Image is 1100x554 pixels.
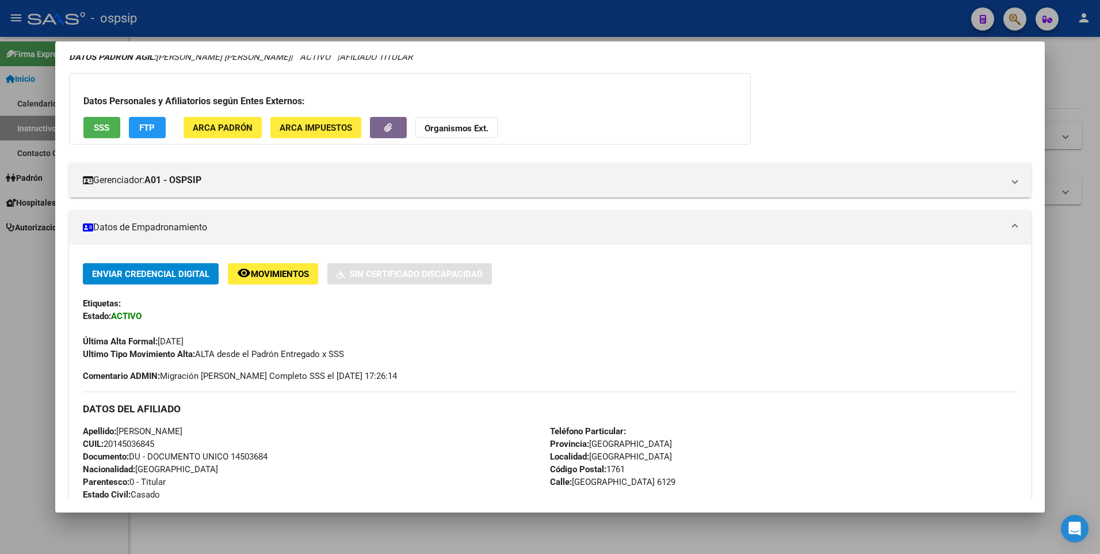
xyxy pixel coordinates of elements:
strong: CUIL: [83,439,104,449]
span: Migración [PERSON_NAME] Completo SSS el [DATE] 17:26:14 [83,370,397,382]
strong: Teléfono Particular: [550,426,626,437]
mat-panel-title: Gerenciador: [83,173,1004,187]
span: Enviar Credencial Digital [92,269,209,279]
span: FTP [139,123,155,133]
strong: Provincia: [550,439,589,449]
strong: Estado Civil: [83,490,131,500]
strong: Localidad: [550,451,589,462]
strong: Etiquetas: [83,298,121,309]
strong: Apellido: [83,426,116,437]
button: ARCA Impuestos [270,117,361,138]
strong: Organismos Ext. [425,123,488,134]
button: SSS [83,117,120,138]
button: ARCA Padrón [184,117,262,138]
button: FTP [129,117,166,138]
h3: Datos Personales y Afiliatorios según Entes Externos: [83,94,736,108]
button: Movimientos [228,263,318,284]
strong: Ultimo Tipo Movimiento Alta: [83,349,195,359]
span: ARCA Impuestos [280,123,352,133]
mat-panel-title: Datos de Empadronamiento [83,221,1004,234]
strong: Parentesco: [83,477,129,487]
span: [PERSON_NAME] [PERSON_NAME] [69,52,291,62]
span: [GEOGRAPHIC_DATA] 6129 [550,477,675,487]
div: Open Intercom Messenger [1061,515,1088,542]
button: Sin Certificado Discapacidad [327,263,492,284]
span: Casado [83,490,160,500]
span: [GEOGRAPHIC_DATA] [83,464,218,475]
span: [GEOGRAPHIC_DATA] [550,451,672,462]
strong: Documento: [83,451,129,462]
strong: Estado: [83,311,111,321]
strong: Nacionalidad: [83,464,135,475]
span: [GEOGRAPHIC_DATA] [550,439,672,449]
span: Sin Certificado Discapacidad [350,269,483,279]
strong: Calle: [550,477,572,487]
strong: Última Alta Formal: [83,336,158,347]
span: ARCA Padrón [193,123,253,133]
strong: ACTIVO [111,311,142,321]
span: 1761 [550,464,625,475]
span: 0 - Titular [83,477,166,487]
mat-icon: remove_red_eye [237,266,251,280]
mat-expansion-panel-header: Gerenciador:A01 - OSPSIP [69,163,1032,198]
button: Enviar Credencial Digital [83,263,219,284]
span: Movimientos [251,269,309,279]
span: DU - DOCUMENTO UNICO 14503684 [83,451,268,462]
span: AFILIADO TITULAR [339,52,412,62]
mat-expansion-panel-header: Datos de Empadronamiento [69,210,1032,245]
span: [PERSON_NAME] [83,426,182,437]
strong: DATOS PADRÓN ÁGIL: [69,52,156,62]
button: Organismos Ext. [415,117,498,138]
span: ALTA desde el Padrón Entregado x SSS [83,349,344,359]
span: SSS [94,123,109,133]
h3: DATOS DEL AFILIADO [83,403,1018,415]
strong: Código Postal: [550,464,606,475]
strong: Comentario ADMIN: [83,371,160,381]
i: | ACTIVO | [69,52,412,62]
span: 20145036845 [83,439,154,449]
strong: A01 - OSPSIP [144,173,201,187]
span: [DATE] [83,336,184,347]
